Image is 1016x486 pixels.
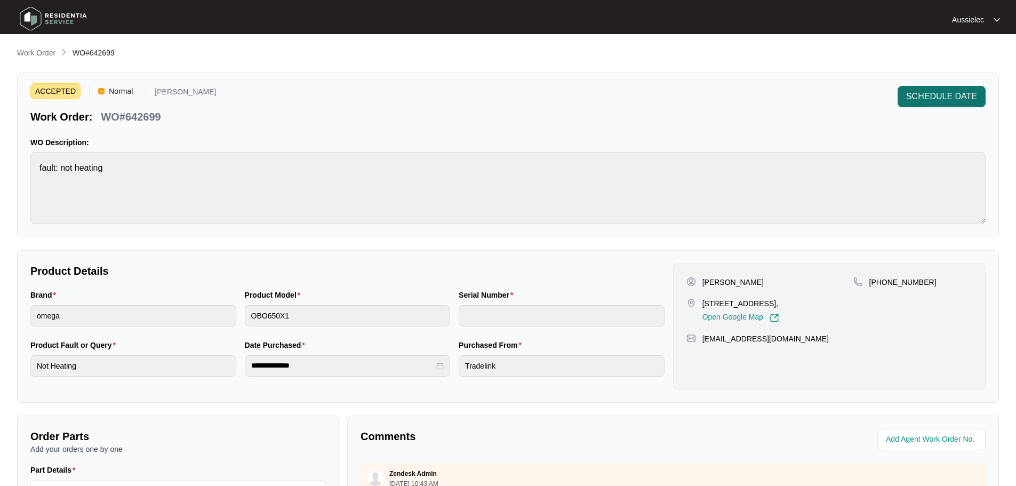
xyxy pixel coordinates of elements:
a: Work Order [15,47,58,59]
p: Zendesk Admin [389,469,437,478]
input: Date Purchased [251,360,435,371]
p: Product Details [30,264,665,278]
img: Vercel Logo [98,88,105,94]
label: Part Details [30,465,80,475]
img: dropdown arrow [994,17,1000,22]
label: Date Purchased [245,340,309,350]
label: Brand [30,290,60,300]
label: Serial Number [459,290,517,300]
textarea: fault: not heating [30,152,986,224]
p: WO#642699 [101,109,161,124]
input: Serial Number [459,305,665,326]
img: map-pin [686,333,696,343]
p: Order Parts [30,429,325,444]
label: Product Fault or Query [30,340,120,350]
p: [PERSON_NAME] [155,88,216,99]
p: WO Description: [30,137,986,148]
label: Product Model [245,290,305,300]
input: Product Model [245,305,451,326]
img: chevron-right [60,48,68,57]
img: Link-External [770,313,779,323]
p: [PHONE_NUMBER] [869,277,937,288]
span: Normal [105,83,137,99]
p: [EMAIL_ADDRESS][DOMAIN_NAME] [702,333,829,344]
p: [PERSON_NAME] [702,277,764,288]
span: SCHEDULE DATE [906,90,977,103]
p: Aussielec [952,14,984,25]
img: map-pin [853,277,863,286]
input: Brand [30,305,236,326]
span: ACCEPTED [30,83,81,99]
button: SCHEDULE DATE [898,86,986,107]
p: [STREET_ADDRESS], [702,298,779,309]
input: Add Agent Work Order No. [886,433,979,446]
img: map-pin [686,298,696,308]
p: Work Order: [30,109,92,124]
label: Purchased From [459,340,526,350]
img: user.svg [367,470,383,486]
img: user-pin [686,277,696,286]
p: Add your orders one by one [30,444,325,455]
p: Comments [361,429,666,444]
span: WO#642699 [73,49,115,57]
p: Work Order [17,47,55,58]
input: Product Fault or Query [30,355,236,377]
a: Open Google Map [702,313,779,323]
img: residentia service logo [16,3,91,35]
input: Purchased From [459,355,665,377]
